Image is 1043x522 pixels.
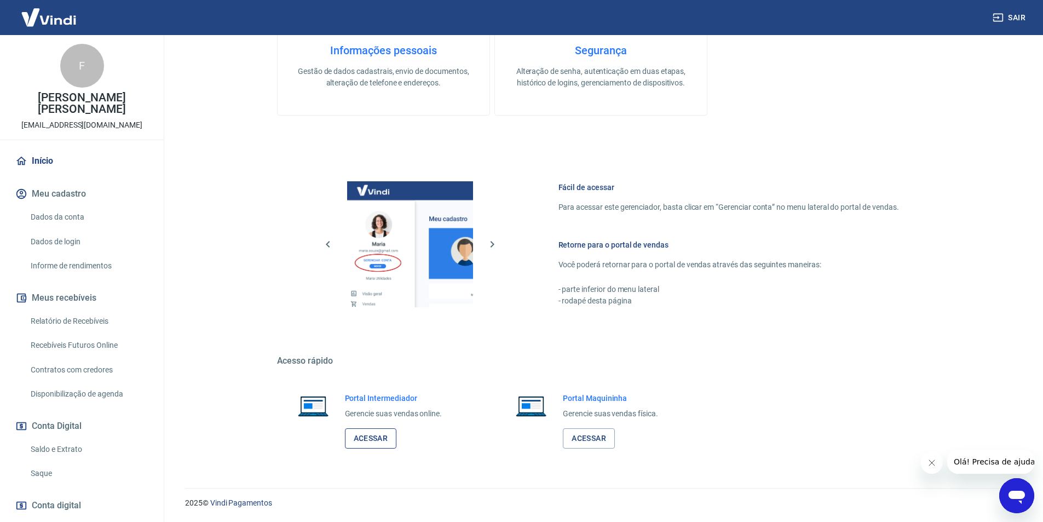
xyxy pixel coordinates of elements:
a: Relatório de Recebíveis [26,310,151,332]
h4: Informações pessoais [295,44,472,57]
iframe: Mensagem da empresa [947,450,1034,474]
p: [EMAIL_ADDRESS][DOMAIN_NAME] [21,119,142,131]
a: Recebíveis Futuros Online [26,334,151,357]
p: 2025 © [185,497,1017,509]
img: Imagem da dashboard mostrando o botão de gerenciar conta na sidebar no lado esquerdo [347,181,473,307]
a: Dados de login [26,231,151,253]
p: Gerencie suas vendas física. [563,408,658,420]
p: Alteração de senha, autenticação em duas etapas, histórico de logins, gerenciamento de dispositivos. [512,66,689,89]
a: Contratos com credores [26,359,151,381]
h6: Retorne para o portal de vendas [558,239,899,250]
p: Gerencie suas vendas online. [345,408,442,420]
img: Imagem de um notebook aberto [508,393,554,419]
img: Imagem de um notebook aberto [290,393,336,419]
p: Gestão de dados cadastrais, envio de documentos, alteração de telefone e endereços. [295,66,472,89]
button: Sair [990,8,1030,28]
a: Disponibilização de agenda [26,383,151,405]
a: Conta digital [13,494,151,518]
button: Meus recebíveis [13,286,151,310]
a: Saldo e Extrato [26,438,151,461]
h6: Fácil de acessar [558,182,899,193]
p: Para acessar este gerenciador, basta clicar em “Gerenciar conta” no menu lateral do portal de ven... [558,202,899,213]
div: F [60,44,104,88]
a: Informe de rendimentos [26,255,151,277]
a: Saque [26,462,151,485]
a: Dados da conta [26,206,151,228]
p: Você poderá retornar para o portal de vendas através das seguintes maneiras: [558,259,899,271]
h6: Portal Maquininha [563,393,658,404]
a: Acessar [345,428,397,449]
span: Conta digital [32,498,81,513]
h6: Portal Intermediador [345,393,442,404]
p: [PERSON_NAME] [PERSON_NAME] [9,92,155,115]
iframe: Fechar mensagem [921,452,943,474]
h5: Acesso rápido [277,355,925,366]
a: Vindi Pagamentos [210,498,272,507]
p: - parte inferior do menu lateral [558,284,899,295]
span: Olá! Precisa de ajuda? [7,8,92,16]
h4: Segurança [512,44,689,57]
a: Acessar [563,428,615,449]
button: Conta Digital [13,414,151,438]
img: Vindi [13,1,84,34]
a: Início [13,149,151,173]
button: Meu cadastro [13,182,151,206]
iframe: Botão para abrir a janela de mensagens [999,478,1034,513]
p: - rodapé desta página [558,295,899,307]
